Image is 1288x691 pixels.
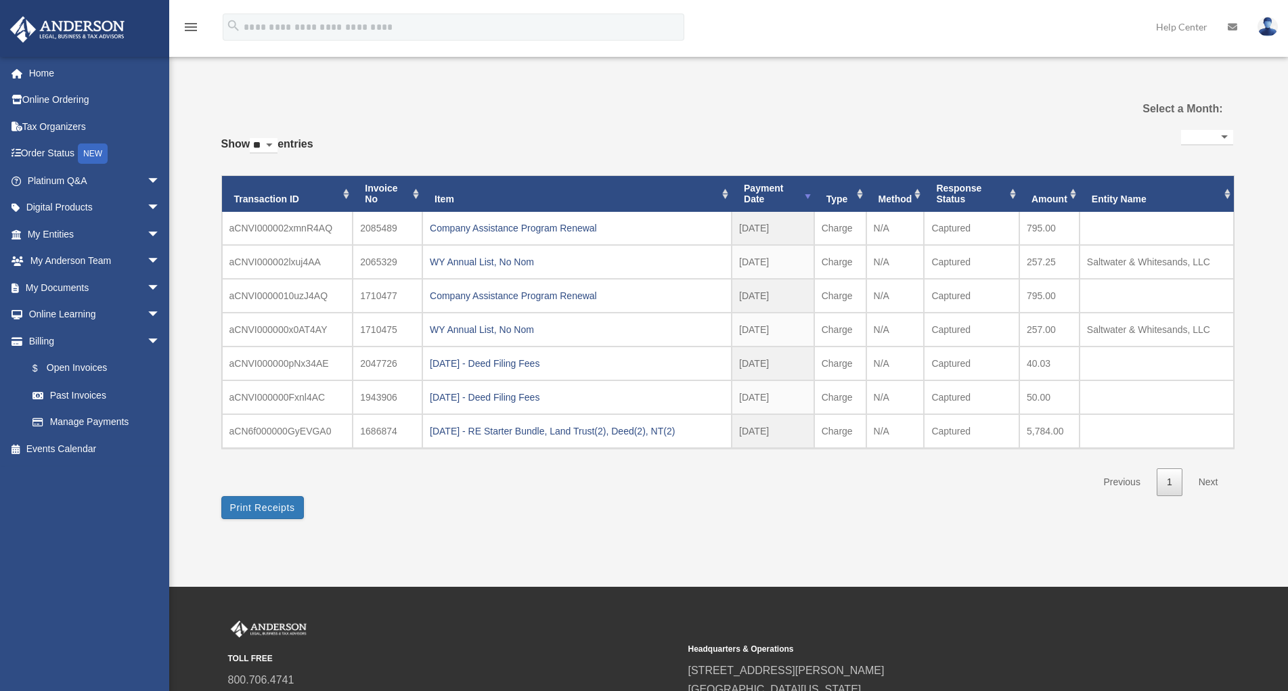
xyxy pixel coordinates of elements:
[78,143,108,164] div: NEW
[250,138,277,154] select: Showentries
[9,194,181,221] a: Digital Productsarrow_drop_down
[814,380,866,414] td: Charge
[688,642,1139,656] small: Headquarters & Operations
[353,212,422,245] td: 2085489
[222,347,353,380] td: aCNVI000000pNx34AE
[866,380,925,414] td: N/A
[9,328,181,355] a: Billingarrow_drop_down
[19,382,174,409] a: Past Invoices
[924,380,1019,414] td: Captured
[147,301,174,329] span: arrow_drop_down
[222,380,353,414] td: aCNVI000000Fxnl4AC
[866,176,925,213] th: Method: activate to sort column ascending
[866,212,925,245] td: N/A
[222,313,353,347] td: aCNVI000000x0AT4AY
[183,24,199,35] a: menu
[6,16,129,43] img: Anderson Advisors Platinum Portal
[1019,313,1080,347] td: 257.00
[814,279,866,313] td: Charge
[814,245,866,279] td: Charge
[430,286,724,305] div: Company Assistance Program Renewal
[221,496,304,519] button: Print Receipts
[924,279,1019,313] td: Captured
[430,388,724,407] div: [DATE] - Deed Filing Fees
[430,252,724,271] div: WY Annual List, No Nom
[732,414,814,448] td: [DATE]
[732,279,814,313] td: [DATE]
[1093,468,1150,496] a: Previous
[688,665,885,676] a: [STREET_ADDRESS][PERSON_NAME]
[814,212,866,245] td: Charge
[1019,245,1080,279] td: 257.25
[40,360,47,377] span: $
[222,212,353,245] td: aCNVI000002xmnR4AQ
[814,313,866,347] td: Charge
[353,313,422,347] td: 1710475
[9,113,181,140] a: Tax Organizers
[1019,176,1080,213] th: Amount: activate to sort column ascending
[430,219,724,238] div: Company Assistance Program Renewal
[228,652,679,666] small: TOLL FREE
[147,248,174,275] span: arrow_drop_down
[147,167,174,195] span: arrow_drop_down
[732,212,814,245] td: [DATE]
[1019,279,1080,313] td: 795.00
[924,313,1019,347] td: Captured
[1074,99,1222,118] label: Select a Month:
[814,176,866,213] th: Type: activate to sort column ascending
[1080,245,1234,279] td: Saltwater & Whitesands, LLC
[147,221,174,248] span: arrow_drop_down
[147,194,174,222] span: arrow_drop_down
[221,135,313,167] label: Show entries
[353,347,422,380] td: 2047726
[9,274,181,301] a: My Documentsarrow_drop_down
[814,414,866,448] td: Charge
[430,320,724,339] div: WY Annual List, No Nom
[228,674,294,686] a: 800.706.4741
[732,347,814,380] td: [DATE]
[866,313,925,347] td: N/A
[183,19,199,35] i: menu
[732,313,814,347] td: [DATE]
[1019,414,1080,448] td: 5,784.00
[422,176,732,213] th: Item: activate to sort column ascending
[353,380,422,414] td: 1943906
[226,18,241,33] i: search
[732,245,814,279] td: [DATE]
[814,347,866,380] td: Charge
[353,279,422,313] td: 1710477
[9,435,181,462] a: Events Calendar
[222,279,353,313] td: aCNVI0000010uzJ4AQ
[866,279,925,313] td: N/A
[1189,468,1228,496] a: Next
[732,380,814,414] td: [DATE]
[19,409,181,436] a: Manage Payments
[9,60,181,87] a: Home
[9,221,181,248] a: My Entitiesarrow_drop_down
[9,167,181,194] a: Platinum Q&Aarrow_drop_down
[1258,17,1278,37] img: User Pic
[1019,380,1080,414] td: 50.00
[1080,176,1234,213] th: Entity Name: activate to sort column ascending
[732,176,814,213] th: Payment Date: activate to sort column ascending
[924,245,1019,279] td: Captured
[1080,313,1234,347] td: Saltwater & Whitesands, LLC
[228,621,309,638] img: Anderson Advisors Platinum Portal
[222,245,353,279] td: aCNVI000002lxuj4AA
[19,355,181,382] a: $Open Invoices
[9,301,181,328] a: Online Learningarrow_drop_down
[866,347,925,380] td: N/A
[924,414,1019,448] td: Captured
[1019,347,1080,380] td: 40.03
[9,87,181,114] a: Online Ordering
[866,414,925,448] td: N/A
[1019,212,1080,245] td: 795.00
[924,347,1019,380] td: Captured
[866,245,925,279] td: N/A
[222,414,353,448] td: aCN6f000000GyEVGA0
[353,245,422,279] td: 2065329
[147,328,174,355] span: arrow_drop_down
[353,176,422,213] th: Invoice No: activate to sort column ascending
[430,354,724,373] div: [DATE] - Deed Filing Fees
[924,212,1019,245] td: Captured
